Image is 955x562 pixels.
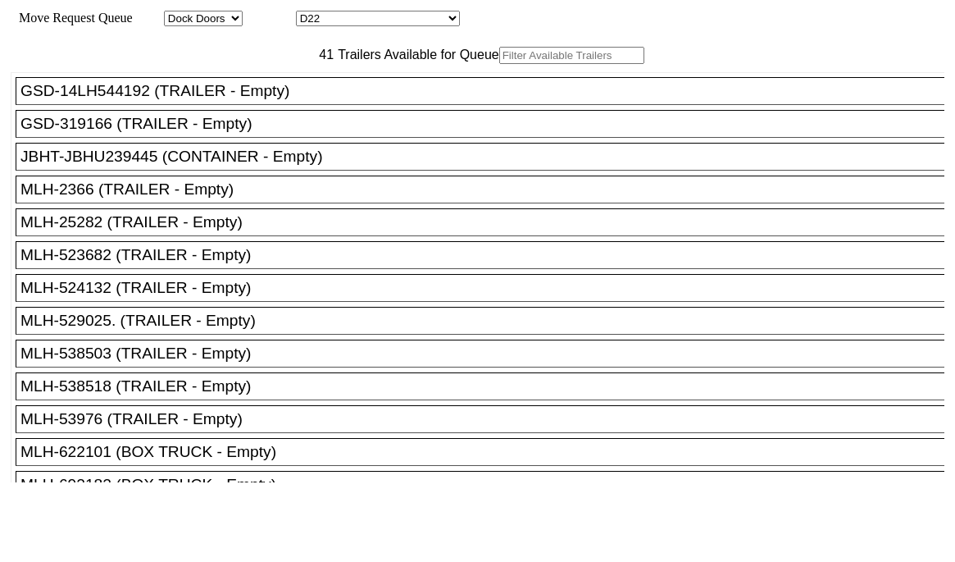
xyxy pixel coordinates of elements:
div: MLH-529025. (TRAILER - Empty) [20,312,954,330]
span: Move Request Queue [11,11,133,25]
div: GSD-14LH544192 (TRAILER - Empty) [20,82,954,100]
div: MLH-25282 (TRAILER - Empty) [20,213,954,231]
span: 41 [311,48,334,62]
div: MLH-622101 (BOX TRUCK - Empty) [20,443,954,461]
span: Location [246,11,293,25]
div: GSD-319166 (TRAILER - Empty) [20,115,954,133]
div: MLH-538518 (TRAILER - Empty) [20,377,954,395]
div: MLH-2366 (TRAILER - Empty) [20,180,954,199]
div: JBHT-JBHU239445 (CONTAINER - Empty) [20,148,954,166]
span: Trailers Available for Queue [334,48,499,62]
div: MLH-53976 (TRAILER - Empty) [20,410,954,428]
div: MLH-692182 (BOX TRUCK - Empty) [20,476,954,494]
span: Area [135,11,161,25]
div: MLH-538503 (TRAILER - Empty) [20,345,954,363]
div: MLH-524132 (TRAILER - Empty) [20,279,954,297]
input: Filter Available Trailers [499,47,644,64]
div: MLH-523682 (TRAILER - Empty) [20,246,954,264]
